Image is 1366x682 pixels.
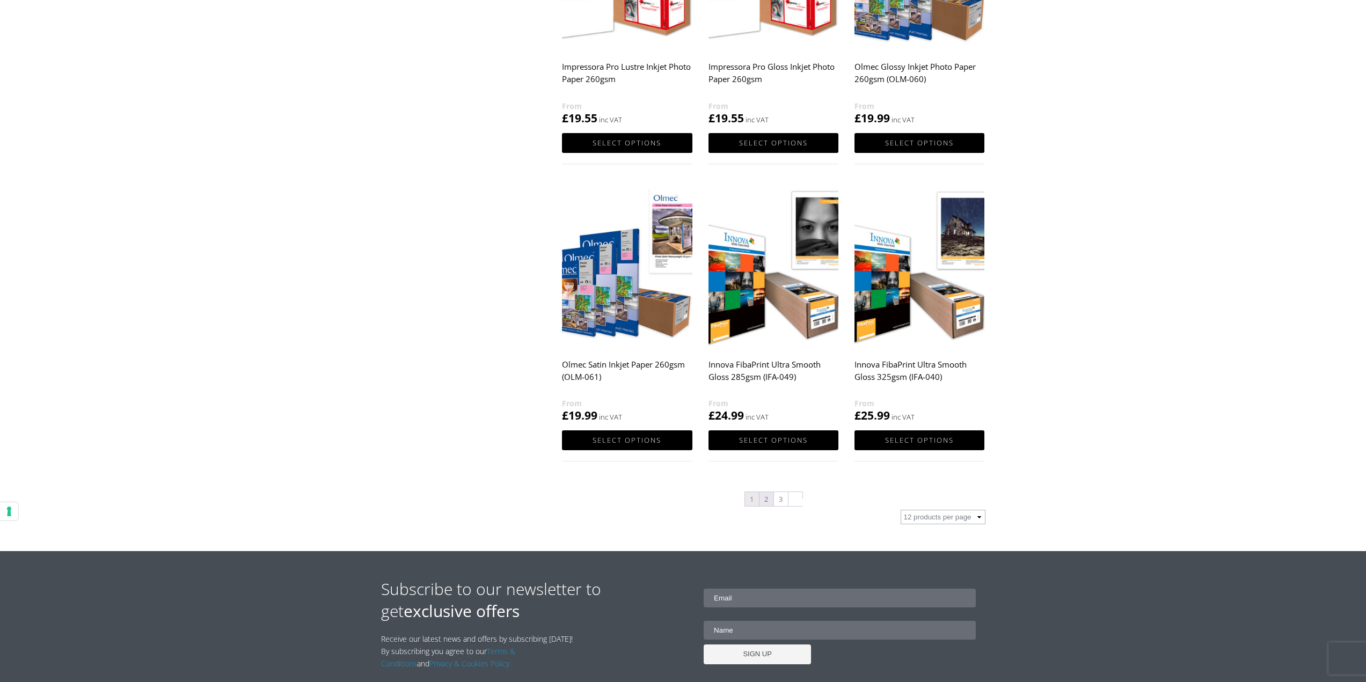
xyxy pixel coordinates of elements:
[562,491,985,510] nav: Product Pagination
[708,57,838,100] h2: Impressora Pro Gloss Inkjet Photo Paper 260gsm
[562,185,692,347] img: Olmec Satin Inkjet Paper 260gsm (OLM-061)
[708,408,715,423] span: £
[854,111,890,126] bdi: 19.99
[562,185,692,423] a: Olmec Satin Inkjet Paper 260gsm (OLM-061) £19.99
[704,589,976,607] input: Email
[708,185,838,347] img: Innova FibaPrint Ultra Smooth Gloss 285gsm (IFA-049)
[854,133,984,153] a: Select options for “Olmec Glossy Inkjet Photo Paper 260gsm (OLM-060)”
[429,658,511,669] a: Privacy & Cookies Policy.
[854,57,984,100] h2: Olmec Glossy Inkjet Photo Paper 260gsm (OLM-060)
[708,354,838,397] h2: Innova FibaPrint Ultra Smooth Gloss 285gsm (IFA-049)
[854,408,890,423] bdi: 25.99
[562,408,568,423] span: £
[854,354,984,397] h2: Innova FibaPrint Ultra Smooth Gloss 325gsm (IFA-040)
[704,644,811,664] input: SIGN UP
[774,492,788,506] a: Page 3
[708,408,744,423] bdi: 24.99
[562,133,692,153] a: Select options for “Impressora Pro Lustre Inkjet Photo Paper 260gsm”
[562,111,597,126] bdi: 19.55
[562,354,692,397] h2: Olmec Satin Inkjet Paper 260gsm (OLM-061)
[562,408,597,423] bdi: 19.99
[562,430,692,450] a: Select options for “Olmec Satin Inkjet Paper 260gsm (OLM-061)”
[708,185,838,423] a: Innova FibaPrint Ultra Smooth Gloss 285gsm (IFA-049) £24.99
[704,621,976,640] input: Name
[854,185,984,423] a: Innova FibaPrint Ultra Smooth Gloss 325gsm (IFA-040) £25.99
[745,492,759,506] span: Page 1
[708,111,744,126] bdi: 19.55
[381,633,579,670] p: Receive our latest news and offers by subscribing [DATE]! By subscribing you agree to our and
[854,111,861,126] span: £
[759,492,773,506] a: Page 2
[854,408,861,423] span: £
[708,111,715,126] span: £
[708,133,838,153] a: Select options for “Impressora Pro Gloss Inkjet Photo Paper 260gsm”
[404,600,520,622] strong: exclusive offers
[854,185,984,347] img: Innova FibaPrint Ultra Smooth Gloss 325gsm (IFA-040)
[562,111,568,126] span: £
[381,578,683,622] h2: Subscribe to our newsletter to get
[562,57,692,100] h2: Impressora Pro Lustre Inkjet Photo Paper 260gsm
[708,430,838,450] a: Select options for “Innova FibaPrint Ultra Smooth Gloss 285gsm (IFA-049)”
[854,430,984,450] a: Select options for “Innova FibaPrint Ultra Smooth Gloss 325gsm (IFA-040)”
